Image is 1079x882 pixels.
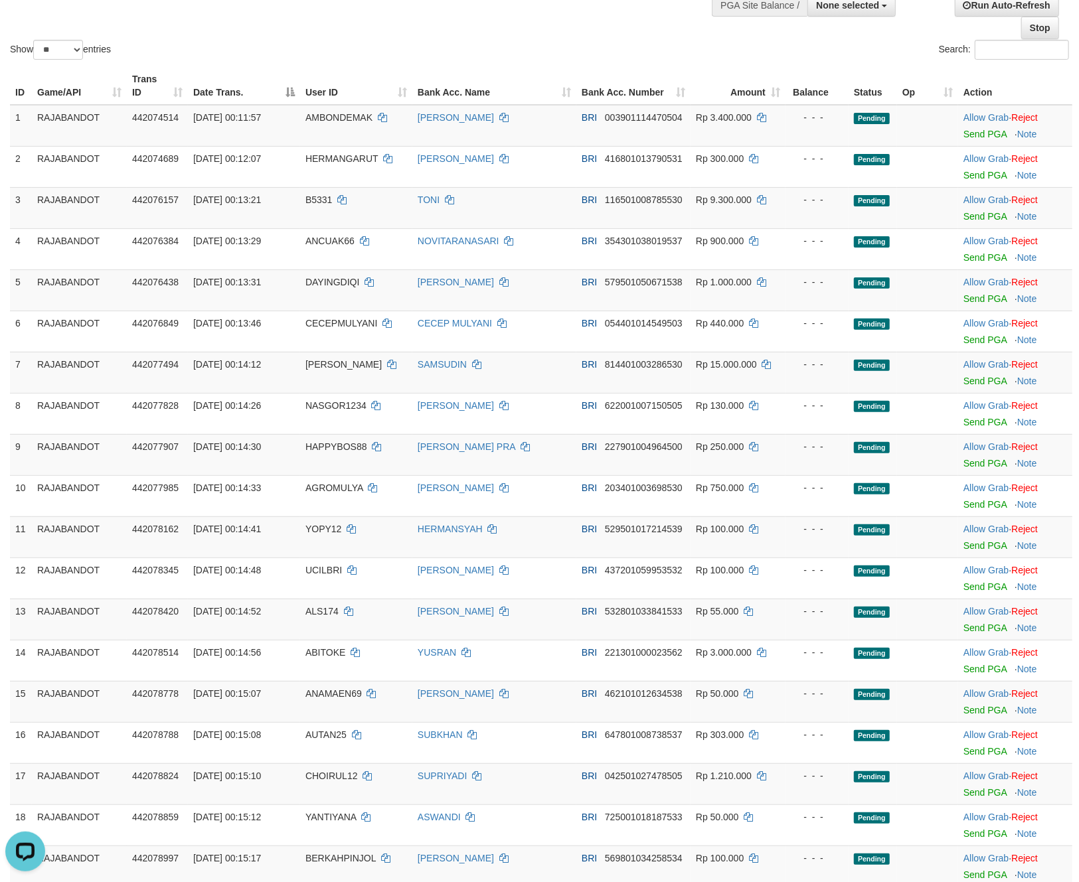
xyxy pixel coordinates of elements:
[605,688,683,699] span: Copy 462101012634538 to clipboard
[963,318,1011,329] span: ·
[963,606,1009,617] a: Allow Grab
[605,318,683,329] span: Copy 054401014549503 to clipboard
[305,565,342,575] span: UCILBRI
[963,334,1007,345] a: Send PGA
[958,146,1072,187] td: ·
[958,640,1072,681] td: ·
[963,787,1007,798] a: Send PGA
[958,516,1072,557] td: ·
[963,499,1007,510] a: Send PGA
[1011,482,1038,493] a: Reject
[582,236,597,246] span: BRI
[696,112,752,123] span: Rp 3.400.000
[32,311,127,352] td: RAJABANDOT
[963,236,1011,246] span: ·
[132,606,179,617] span: 442078420
[418,153,494,164] a: [PERSON_NAME]
[10,40,111,60] label: Show entries
[305,400,367,411] span: NASGOR1234
[1017,623,1037,633] a: Note
[582,112,597,123] span: BRI
[696,153,744,164] span: Rp 300.000
[958,393,1072,434] td: ·
[696,194,752,205] span: Rp 9.300.000
[193,441,261,452] span: [DATE] 00:14:30
[963,812,1009,822] a: Allow Grab
[963,647,1011,658] span: ·
[963,540,1007,551] a: Send PGA
[963,211,1007,222] a: Send PGA
[696,318,744,329] span: Rp 440.000
[1011,153,1038,164] a: Reject
[33,40,83,60] select: Showentries
[582,524,597,534] span: BRI
[605,236,683,246] span: Copy 354301038019537 to clipboard
[963,153,1009,164] a: Allow Grab
[963,729,1009,740] a: Allow Grab
[10,557,32,599] td: 12
[1011,729,1038,740] a: Reject
[605,359,683,370] span: Copy 814401003286530 to clipboard
[958,434,1072,475] td: ·
[193,112,261,123] span: [DATE] 00:11:57
[854,113,890,124] span: Pending
[1017,499,1037,510] a: Note
[582,606,597,617] span: BRI
[132,236,179,246] span: 442076384
[418,400,494,411] a: [PERSON_NAME]
[963,170,1007,181] a: Send PGA
[582,647,597,658] span: BRI
[963,482,1009,493] a: Allow Grab
[10,722,32,763] td: 16
[958,67,1072,105] th: Action
[32,516,127,557] td: RAJABANDOT
[958,557,1072,599] td: ·
[605,112,683,123] span: Copy 003901114470504 to clipboard
[963,277,1009,287] a: Allow Grab
[10,393,32,434] td: 8
[582,400,597,411] span: BRI
[305,647,345,658] span: ABITOKE
[193,565,261,575] span: [DATE] 00:14:48
[1011,524,1038,534] a: Reject
[193,647,261,658] span: [DATE] 00:14:56
[1011,771,1038,781] a: Reject
[576,67,691,105] th: Bank Acc. Number: activate to sort column ascending
[582,153,597,164] span: BRI
[963,688,1011,699] span: ·
[854,360,890,371] span: Pending
[418,277,494,287] a: [PERSON_NAME]
[418,688,494,699] a: [PERSON_NAME]
[132,112,179,123] span: 442074514
[696,606,739,617] span: Rp 55.000
[305,441,367,452] span: HAPPYBOS88
[939,40,1069,60] label: Search:
[305,606,339,617] span: ALS174
[193,236,261,246] span: [DATE] 00:13:29
[963,417,1007,427] a: Send PGA
[32,722,127,763] td: RAJABANDOT
[854,607,890,618] span: Pending
[963,869,1007,880] a: Send PGA
[418,647,456,658] a: YUSRAN
[696,236,744,246] span: Rp 900.000
[1017,787,1037,798] a: Note
[305,359,382,370] span: [PERSON_NAME]
[963,441,1011,452] span: ·
[958,475,1072,516] td: ·
[696,565,744,575] span: Rp 100.000
[10,228,32,269] td: 4
[10,146,32,187] td: 2
[193,400,261,411] span: [DATE] 00:14:26
[305,194,332,205] span: B5331
[958,352,1072,393] td: ·
[963,581,1007,592] a: Send PGA
[791,399,843,412] div: - - -
[10,434,32,475] td: 9
[1011,853,1038,863] a: Reject
[963,112,1011,123] span: ·
[305,112,373,123] span: AMBONDEMAK
[1011,647,1038,658] a: Reject
[854,565,890,577] span: Pending
[132,359,179,370] span: 442077494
